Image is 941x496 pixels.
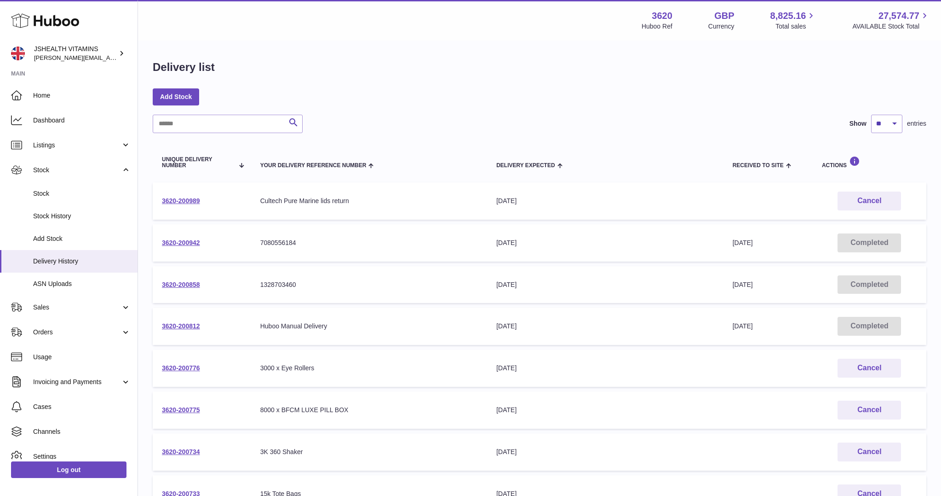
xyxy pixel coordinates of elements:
span: Cases [33,403,131,411]
div: 8000 x BFCM LUXE PILL BOX [260,406,478,414]
span: Listings [33,141,121,150]
div: Currency [708,22,734,31]
a: 3620-200776 [162,364,200,372]
a: 3620-200734 [162,448,200,455]
a: 27,574.77 AVAILABLE Stock Total [852,10,930,31]
span: Dashboard [33,116,131,125]
a: 3620-200942 [162,239,200,246]
div: JSHEALTH VITAMINS [34,45,117,62]
div: [DATE] [496,406,714,414]
button: Cancel [838,192,901,210]
span: Invoicing and Payments [33,378,121,386]
h1: Delivery list [153,60,215,75]
span: Sales [33,303,121,312]
span: [PERSON_NAME][EMAIL_ADDRESS][DOMAIN_NAME] [34,54,184,61]
button: Cancel [838,401,901,420]
div: [DATE] [496,239,714,247]
div: Cultech Pure Marine lids return [260,197,478,205]
div: [DATE] [496,448,714,456]
span: Channels [33,427,131,436]
div: 1328703460 [260,280,478,289]
a: 3620-200775 [162,406,200,414]
div: [DATE] [496,364,714,373]
span: [DATE] [733,322,753,330]
span: Add Stock [33,234,131,243]
div: [DATE] [496,197,714,205]
span: [DATE] [733,239,753,246]
span: entries [907,119,926,128]
button: Cancel [838,443,901,461]
span: Stock [33,166,121,175]
span: 27,574.77 [878,10,919,22]
a: 3620-200858 [162,281,200,288]
a: Add Stock [153,88,199,105]
span: 8,825.16 [770,10,806,22]
label: Show [849,119,866,128]
strong: GBP [714,10,734,22]
a: Log out [11,461,126,478]
img: francesca@jshealthvitamins.com [11,47,25,60]
div: Huboo Ref [642,22,672,31]
a: 3620-200989 [162,197,200,204]
span: Received to Site [733,163,784,169]
a: 3620-200812 [162,322,200,330]
span: Your Delivery Reference Number [260,163,367,169]
div: Actions [822,156,917,169]
span: AVAILABLE Stock Total [852,22,930,31]
span: Unique Delivery Number [162,157,234,169]
strong: 3620 [652,10,672,22]
span: Home [33,91,131,100]
span: Stock History [33,212,131,221]
div: [DATE] [496,322,714,331]
span: Delivery History [33,257,131,266]
span: Usage [33,353,131,362]
span: Stock [33,189,131,198]
a: 8,825.16 Total sales [770,10,817,31]
span: ASN Uploads [33,280,131,288]
span: Settings [33,452,131,461]
div: 3000 x Eye Rollers [260,364,478,373]
span: [DATE] [733,281,753,288]
button: Cancel [838,359,901,378]
div: 3K 360 Shaker [260,448,478,456]
div: [DATE] [496,280,714,289]
span: Delivery Expected [496,163,555,169]
div: 7080556184 [260,239,478,247]
span: Total sales [775,22,816,31]
span: Orders [33,328,121,337]
div: Huboo Manual Delivery [260,322,478,331]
